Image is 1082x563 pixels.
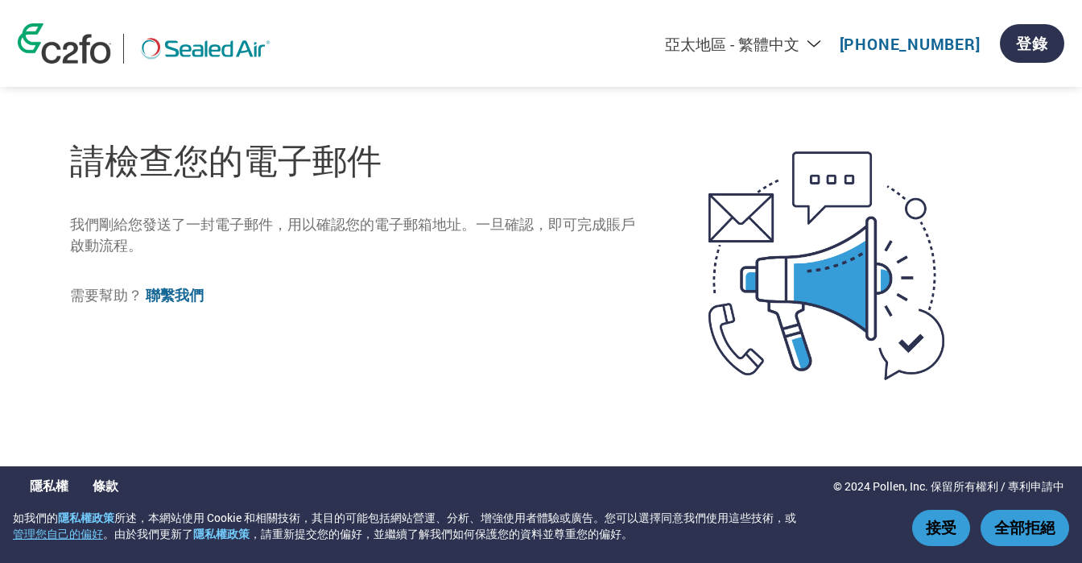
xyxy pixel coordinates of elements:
a: 條款 [93,477,118,495]
img: Sealed Air [136,34,275,64]
p: 需要幫助？ [70,285,641,306]
img: c2fo logo [18,23,111,64]
a: 隱私權 [30,477,68,495]
a: 隱私權政策 [58,510,114,525]
img: open-email [641,122,1012,409]
p: 我們剛給您發送了一封電子郵件，用以確認您的電子郵箱地址。一旦確認，即可完成賬戶啟動流程。 [70,214,641,257]
button: 接受 [912,510,970,546]
div: 如我們的 所述，本網站使用 Cookie 和相關技術，其目的可能包括網站營運、分析、增強使用者體驗或廣告。您可以選擇同意我們使用這些技術，或 。由於我們更新了 ，請重新提交您的偏好，並繼續了解我... [13,510,860,542]
a: [PHONE_NUMBER] [840,34,981,54]
h1: 請檢查您的電子郵件 [70,135,641,188]
button: 全部拒絕 [981,510,1069,546]
a: 登錄 [1000,24,1064,63]
a: 聯繫我們 [146,286,204,304]
a: 隱私權政策 [193,526,250,541]
button: 管理您自己的偏好 [13,526,103,542]
p: © 2024 Pollen, Inc. 保留所有權利 / 專利申請中 [833,478,1064,495]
